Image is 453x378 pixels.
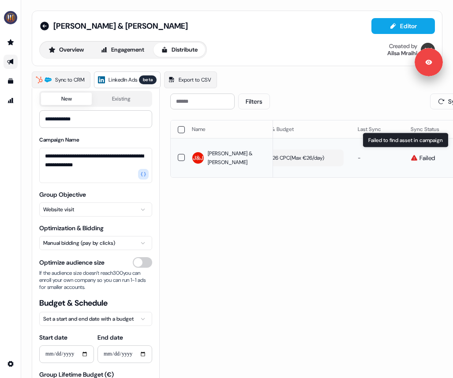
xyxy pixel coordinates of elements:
div: Failed to find asset in campaign [363,133,449,148]
button: Engagement [93,43,152,57]
span: Sync to CRM [55,75,85,84]
button: €26 CPC(Max €26/day) [252,150,344,166]
span: Budget & Schedule [39,298,152,308]
label: Start date [39,333,67,341]
a: Go to integrations [4,357,18,371]
a: Go to templates [4,74,18,88]
a: Editor [371,22,435,32]
label: Campaign Name [39,136,79,143]
span: Failed [419,153,435,162]
th: Bidding & Budget [245,120,351,138]
th: Last Sync [351,120,404,138]
a: Go to attribution [4,94,18,108]
button: New [41,93,92,105]
div: €26 CPC ( Max €26/day ) [255,153,324,163]
button: Distribute [153,43,205,57]
th: Name [185,120,273,138]
td: - [351,138,404,177]
span: LinkedIn Ads [109,75,137,84]
a: Export to CSV [164,71,217,88]
div: beta [139,75,157,84]
span: If the audience size doesn’t reach 300 you can enroll your own company so you can run 1-1 ads for... [39,269,152,291]
label: End date [97,333,123,341]
a: LinkedIn Adsbeta [94,71,161,88]
span: Export to CSV [179,75,211,84]
label: Group Objective [39,191,86,198]
a: Go to prospects [4,35,18,49]
img: Ailsa [421,43,435,57]
button: Editor [371,18,435,34]
div: Ailsa Mraihi [387,50,417,57]
a: Sync to CRM [32,71,90,88]
button: Existing [92,93,150,105]
label: Optimization & Bidding [39,224,104,232]
button: Filters [238,94,270,109]
th: Sync Status [404,120,452,138]
span: Optimize audience size [39,258,105,267]
a: Go to outbound experience [4,55,18,69]
span: [PERSON_NAME] & [PERSON_NAME] [208,149,266,167]
span: [PERSON_NAME] & [PERSON_NAME] [53,21,188,31]
button: Optimize audience size [133,257,152,268]
div: Created by [389,43,417,50]
button: Overview [41,43,91,57]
